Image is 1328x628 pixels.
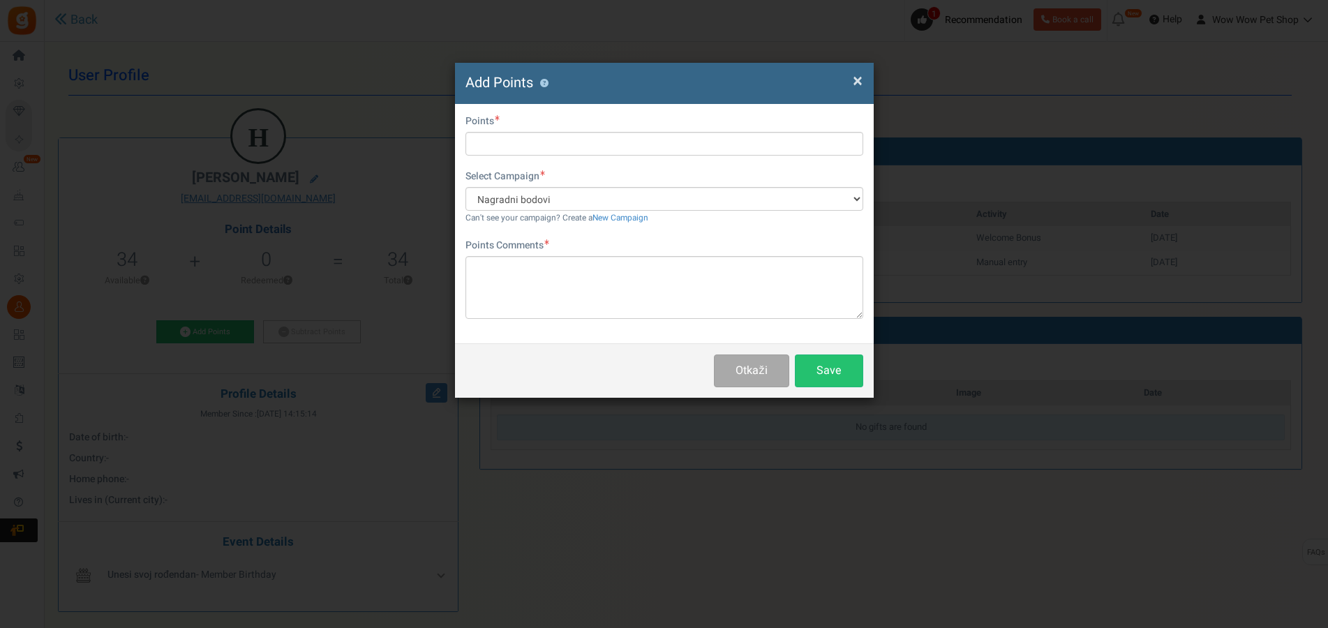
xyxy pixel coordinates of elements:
[592,212,648,224] a: New Campaign
[853,68,863,94] span: ×
[11,6,53,47] button: Open LiveChat chat widget
[465,239,549,253] label: Points Comments
[540,79,549,88] button: ?
[795,354,863,387] button: Save
[465,170,545,184] label: Select Campaign
[465,114,500,128] label: Points
[714,354,789,387] button: Otkaži
[465,212,648,224] small: Can't see your campaign? Create a
[465,73,533,93] span: Add Points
